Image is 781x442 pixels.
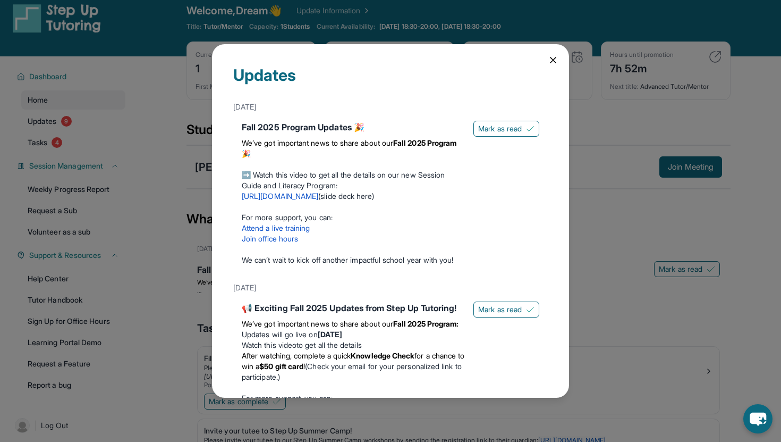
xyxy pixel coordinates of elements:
a: Join office hours [242,234,298,243]
span: 🎉 [242,149,251,158]
span: ➡️ Watch this video to get all the details on our new Session Guide and Literacy Program: [242,170,445,190]
div: Updates [233,65,548,97]
strong: Fall 2025 Program: [393,319,459,328]
div: 📢 Exciting Fall 2025 Updates from Step Up Tutoring! [242,302,465,314]
span: We’ve got important news to share about our [242,319,393,328]
a: [URL][DOMAIN_NAME] [242,191,318,201]
li: to get all the details [242,340,465,351]
img: Mark as read [526,124,534,133]
span: After watching, complete a quick [242,351,351,360]
li: (Check your email for your personalized link to participate.) [242,351,465,382]
li: Updates will go live on [242,329,465,340]
a: Watch this video [242,340,296,349]
div: [DATE] [233,97,548,116]
strong: [DATE] [318,330,342,339]
div: [DATE] [233,278,548,297]
span: Mark as read [478,304,522,315]
span: We can’t wait to kick off another impactful school year with you! [242,255,454,264]
span: For more support, you can: [242,213,333,222]
img: Mark as read [526,305,534,314]
button: Mark as read [473,302,539,318]
strong: Knowledge Check [351,351,414,360]
span: Mark as read [478,123,522,134]
strong: Fall 2025 Program [393,138,456,147]
div: Fall 2025 Program Updates 🎉 [242,121,465,134]
p: ( ) [242,191,465,202]
a: Attend a live training [242,223,310,232]
span: We’ve got important news to share about our [242,138,393,147]
button: Mark as read [473,121,539,137]
button: chat-button [743,404,772,433]
span: ! [303,362,305,371]
a: slide deck here [320,191,372,201]
strong: $50 gift card [259,362,303,371]
p: For more support, you can: [242,393,465,404]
